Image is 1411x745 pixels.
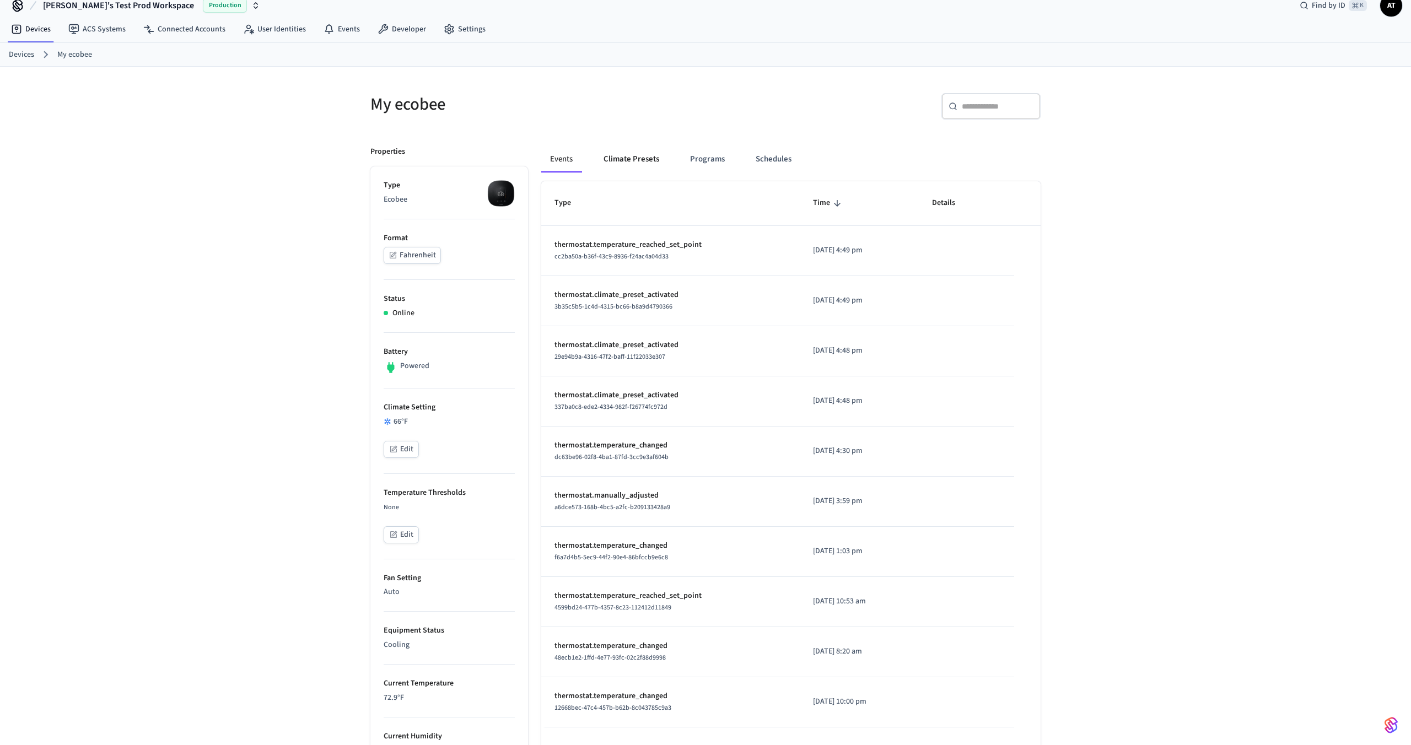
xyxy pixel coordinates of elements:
a: ACS Systems [60,19,134,39]
p: Auto [384,586,515,598]
p: thermostat.temperature_changed [554,540,787,552]
span: None [384,503,399,512]
p: [DATE] 4:48 pm [813,395,906,407]
p: Ecobee [384,194,515,206]
span: 337ba0c8-ede2-4334-982f-f26774fc972d [554,402,667,412]
span: f6a7d4b5-5ec9-44f2-90e4-86bfccb9e6c8 [554,553,668,562]
p: thermostat.climate_preset_activated [554,339,787,351]
p: Current Humidity [384,731,515,742]
span: Details [932,195,970,212]
p: [DATE] 4:30 pm [813,445,906,457]
p: Properties [370,146,405,158]
p: [DATE] 10:00 pm [813,696,906,708]
a: Connected Accounts [134,19,234,39]
button: Edit [384,526,419,543]
span: 4599bd24-477b-4357-8c23-112412d11849 [554,603,671,612]
p: thermostat.climate_preset_activated [554,289,787,301]
a: Devices [2,19,60,39]
p: Online [392,307,414,319]
p: thermostat.manually_adjusted [554,490,787,501]
a: My ecobee [57,49,92,61]
span: cc2ba50a-b36f-43c9-8936-f24ac4a04d33 [554,252,669,261]
img: ecobee_lite_3 [487,180,515,207]
p: Format [384,233,515,244]
a: Settings [435,19,494,39]
button: Fahrenheit [384,247,441,264]
button: Climate Presets [595,146,668,172]
p: thermostat.temperature_changed [554,640,787,652]
p: Climate Setting [384,402,515,413]
p: [DATE] 10:53 am [813,596,906,607]
a: Devices [9,49,34,61]
p: Temperature Thresholds [384,487,515,499]
p: Type [384,180,515,191]
p: Cooling [384,639,515,651]
table: sticky table [541,181,1041,727]
a: Developer [369,19,435,39]
span: Type [554,195,585,212]
p: Status [384,293,515,305]
p: [DATE] 1:03 pm [813,546,906,557]
span: a6dce573-168b-4bc5-a2fc-b209133428a9 [554,503,670,512]
p: Equipment Status [384,625,515,636]
p: Battery [384,346,515,358]
p: thermostat.temperature_changed [554,440,787,451]
p: [DATE] 4:49 pm [813,245,906,256]
p: Powered [400,360,429,372]
a: Events [315,19,369,39]
a: User Identities [234,19,315,39]
span: dc63be96-02f8-4ba1-87fd-3cc9e3af604b [554,452,669,462]
p: thermostat.temperature_reached_set_point [554,590,787,602]
span: 48ecb1e2-1ffd-4e77-93fc-02c2f88d9998 [554,653,666,662]
p: thermostat.temperature_changed [554,690,787,702]
span: 12668bec-47c4-457b-b62b-8c043785c9a3 [554,703,671,712]
button: Edit [384,441,419,458]
p: thermostat.climate_preset_activated [554,390,787,401]
p: 72.9 °F [384,692,515,704]
span: 3b35c5b5-1c4d-4315-bc66-b8a9d4790366 [554,302,672,311]
img: SeamLogoGradient.69752ec5.svg [1385,716,1398,734]
span: Time [813,195,844,212]
span: 29e94b9a-4316-47f2-baff-11f22033e307 [554,352,665,361]
p: Current Temperature [384,678,515,689]
p: [DATE] 4:48 pm [813,345,906,357]
button: Schedules [747,146,800,172]
p: [DATE] 8:20 am [813,646,906,657]
p: [DATE] 4:49 pm [813,295,906,306]
div: 66 °F [384,416,515,428]
button: Events [541,146,581,172]
h5: My ecobee [370,93,699,116]
p: [DATE] 3:59 pm [813,495,906,507]
p: thermostat.temperature_reached_set_point [554,239,787,251]
p: Fan Setting [384,573,515,584]
button: Programs [681,146,734,172]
